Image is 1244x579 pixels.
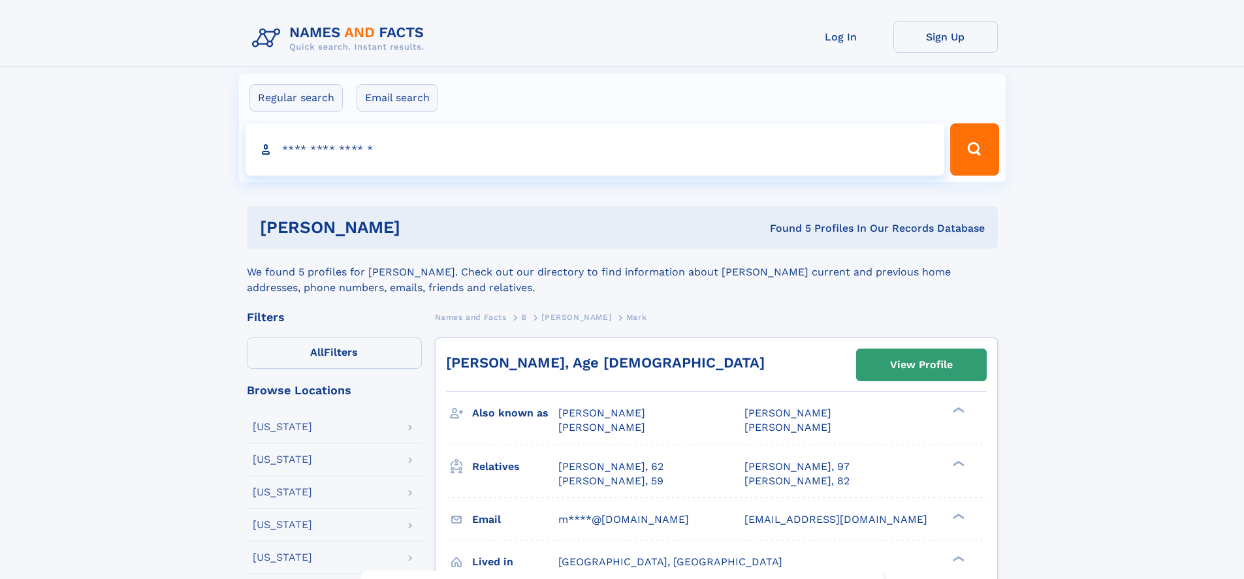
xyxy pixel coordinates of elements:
h3: Email [472,509,558,531]
span: [PERSON_NAME] [558,421,645,433]
div: View Profile [890,350,953,380]
a: View Profile [857,349,986,381]
div: Found 5 Profiles In Our Records Database [585,221,985,236]
span: [EMAIL_ADDRESS][DOMAIN_NAME] [744,513,927,525]
span: [PERSON_NAME] [744,421,831,433]
h1: [PERSON_NAME] [260,219,585,236]
a: Names and Facts [435,309,507,325]
span: [PERSON_NAME] [744,407,831,419]
span: B [521,313,527,322]
h3: Lived in [472,551,558,573]
div: [US_STATE] [253,520,312,530]
span: Mark [626,313,646,322]
a: [PERSON_NAME], Age [DEMOGRAPHIC_DATA] [446,354,765,371]
div: ❯ [949,554,965,563]
span: All [310,346,324,358]
span: [PERSON_NAME] [558,407,645,419]
a: [PERSON_NAME], 59 [558,474,663,488]
a: Sign Up [893,21,998,53]
div: ❯ [949,459,965,467]
h3: Also known as [472,402,558,424]
button: Search Button [950,123,998,176]
label: Filters [247,337,422,369]
span: [PERSON_NAME] [541,313,611,322]
div: We found 5 profiles for [PERSON_NAME]. Check out our directory to find information about [PERSON_... [247,249,998,296]
div: [US_STATE] [253,552,312,563]
div: ❯ [949,512,965,520]
div: Browse Locations [247,384,422,396]
div: ❯ [949,406,965,415]
a: [PERSON_NAME] [541,309,611,325]
img: Logo Names and Facts [247,21,435,56]
h3: Relatives [472,456,558,478]
a: Log In [789,21,893,53]
div: Filters [247,311,422,323]
input: search input [246,123,945,176]
a: [PERSON_NAME], 62 [558,460,663,474]
div: [US_STATE] [253,422,312,432]
a: B [521,309,527,325]
span: [GEOGRAPHIC_DATA], [GEOGRAPHIC_DATA] [558,556,782,568]
a: [PERSON_NAME], 82 [744,474,850,488]
label: Regular search [249,84,343,112]
div: [US_STATE] [253,487,312,497]
a: [PERSON_NAME], 97 [744,460,850,474]
label: Email search [357,84,438,112]
div: [US_STATE] [253,454,312,465]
